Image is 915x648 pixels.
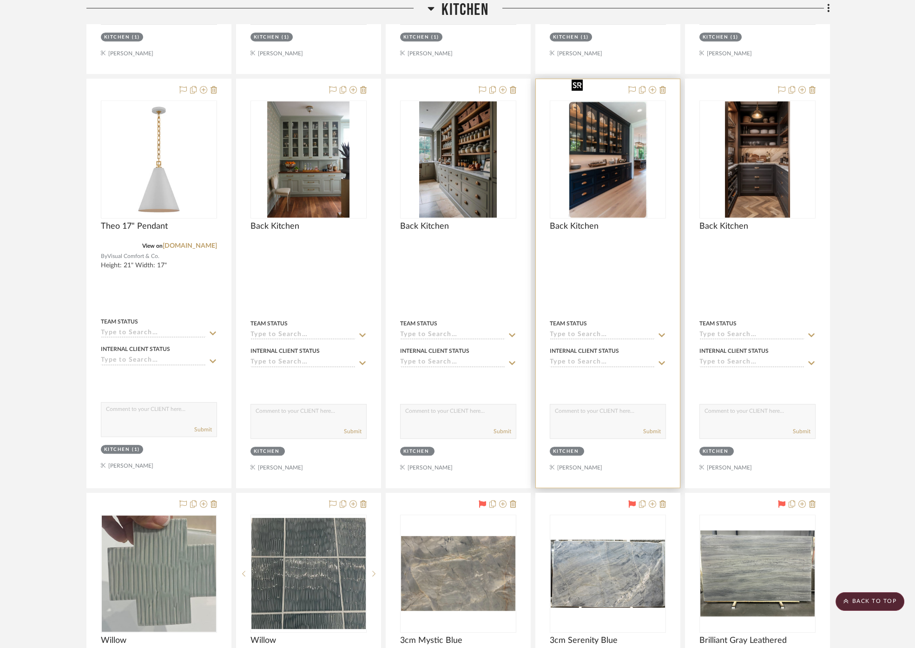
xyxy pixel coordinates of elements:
[254,34,280,41] div: Kitchen
[699,347,769,355] div: Internal Client Status
[400,331,505,340] input: Type to Search…
[101,635,126,646] span: Willow
[400,358,505,367] input: Type to Search…
[267,101,349,218] img: Back Kitchen
[194,425,212,434] button: Submit
[251,518,366,629] img: Willow
[250,347,320,355] div: Internal Client Status
[250,358,355,367] input: Type to Search…
[731,34,738,41] div: (1)
[132,446,140,453] div: (1)
[282,34,290,41] div: (1)
[699,221,748,231] span: Back Kitchen
[101,317,138,326] div: Team Status
[568,101,647,218] img: Back Kitchen
[142,243,163,249] span: View on
[550,347,619,355] div: Internal Client Status
[699,358,804,367] input: Type to Search…
[251,101,366,218] div: 0
[104,446,130,453] div: Kitchen
[401,536,515,611] img: 3cm Mystic Blue
[699,635,787,646] span: Brilliant Gray Leathered
[419,101,496,218] img: Back Kitchen
[703,448,729,455] div: Kitchen
[400,319,437,328] div: Team Status
[401,515,516,632] div: 0
[700,101,815,218] div: 0
[102,516,216,632] img: Willow
[550,635,618,646] span: 3cm Serenity Blue
[101,357,206,365] input: Type to Search…
[107,252,159,261] span: Visual Comfort & Co.
[101,252,107,261] span: By
[101,221,168,231] span: Theo 17" Pendant
[403,448,429,455] div: Kitchen
[643,427,661,436] button: Submit
[104,34,130,41] div: Kitchen
[250,635,276,646] span: Willow
[581,34,589,41] div: (1)
[132,34,140,41] div: (1)
[400,347,469,355] div: Internal Client Status
[344,427,362,436] button: Submit
[250,331,355,340] input: Type to Search…
[494,427,511,436] button: Submit
[793,427,810,436] button: Submit
[403,34,429,41] div: Kitchen
[250,221,299,231] span: Back Kitchen
[725,101,790,218] img: Back Kitchen
[553,448,579,455] div: Kitchen
[400,635,462,646] span: 3cm Mystic Blue
[703,34,729,41] div: Kitchen
[699,331,804,340] input: Type to Search…
[163,243,217,249] a: [DOMAIN_NAME]
[550,101,665,218] div: 0
[550,358,655,367] input: Type to Search…
[836,592,904,611] scroll-to-top-button: BACK TO TOP
[401,101,516,218] div: 0
[550,221,599,231] span: Back Kitchen
[101,345,170,353] div: Internal Client Status
[102,102,216,217] img: Theo 17" Pendant
[553,34,579,41] div: Kitchen
[254,448,280,455] div: Kitchen
[551,540,665,608] img: 3cm Serenity Blue
[700,530,815,616] img: Brilliant Gray Leathered
[550,331,655,340] input: Type to Search…
[550,319,587,328] div: Team Status
[400,221,449,231] span: Back Kitchen
[101,329,206,338] input: Type to Search…
[431,34,439,41] div: (1)
[250,319,288,328] div: Team Status
[699,319,737,328] div: Team Status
